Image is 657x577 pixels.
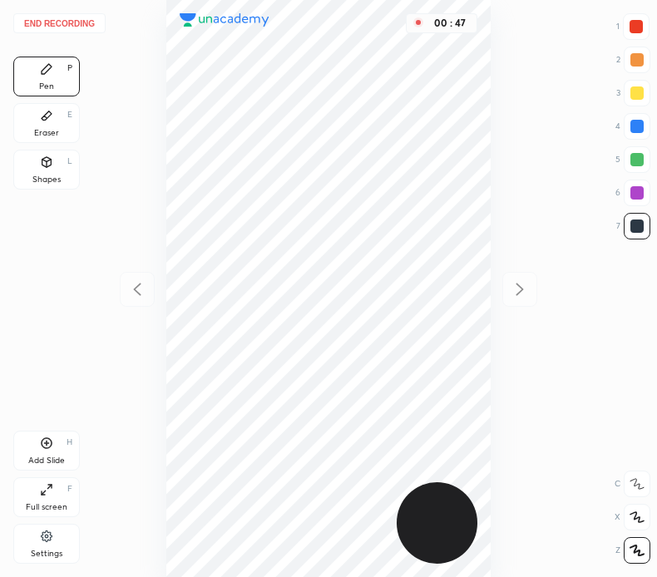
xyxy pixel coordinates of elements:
[615,113,650,140] div: 4
[67,485,72,493] div: F
[67,157,72,165] div: L
[615,146,650,173] div: 5
[39,82,54,91] div: Pen
[67,438,72,446] div: H
[28,456,65,465] div: Add Slide
[616,80,650,106] div: 3
[26,503,67,511] div: Full screen
[615,471,650,497] div: C
[616,213,650,239] div: 7
[615,180,650,206] div: 6
[430,17,470,29] div: 00 : 47
[34,129,59,137] div: Eraser
[32,175,61,184] div: Shapes
[616,47,650,73] div: 2
[67,64,72,72] div: P
[615,537,650,564] div: Z
[180,13,269,27] img: logo.38c385cc.svg
[31,550,62,558] div: Settings
[615,504,650,530] div: X
[13,13,106,33] button: End recording
[67,111,72,119] div: E
[616,13,650,40] div: 1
